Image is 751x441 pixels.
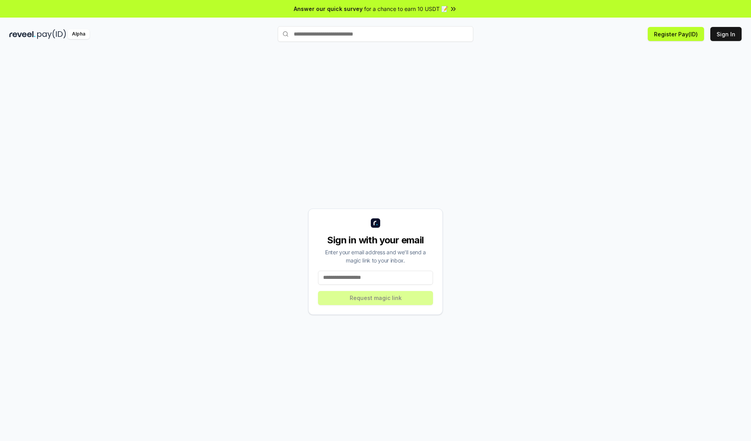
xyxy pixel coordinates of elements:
div: Enter your email address and we’ll send a magic link to your inbox. [318,248,433,264]
button: Sign In [710,27,742,41]
img: pay_id [37,29,66,39]
button: Register Pay(ID) [648,27,704,41]
img: logo_small [371,218,380,228]
div: Alpha [68,29,90,39]
span: Answer our quick survey [294,5,363,13]
img: reveel_dark [9,29,36,39]
div: Sign in with your email [318,234,433,246]
span: for a chance to earn 10 USDT 📝 [364,5,448,13]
